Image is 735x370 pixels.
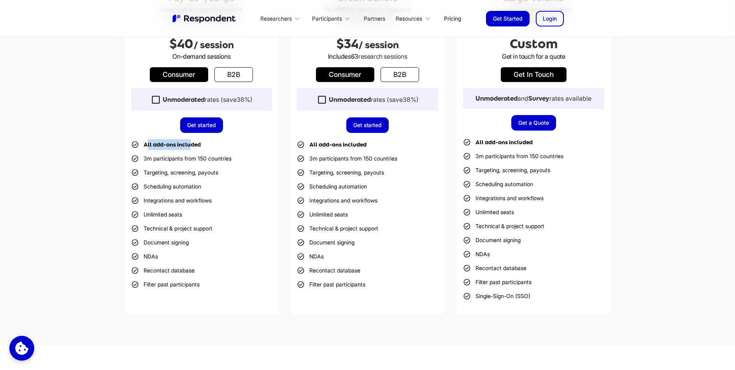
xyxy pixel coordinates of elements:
[297,167,384,178] li: Targeting, screening, payouts
[131,209,182,220] li: Unlimited seats
[260,15,292,23] div: Researchers
[463,52,604,61] p: Get in touch for a quote
[131,153,232,164] li: 3m participants from 150 countries
[463,207,514,218] li: Unlimited seats
[391,9,438,28] div: Resources
[237,96,250,103] span: 38%
[131,251,158,262] li: NDAs
[150,67,208,82] a: Consumer
[381,67,419,82] a: b2b
[463,165,550,176] li: Targeting, screening, payouts
[351,52,358,60] span: 63
[131,181,201,192] li: Scheduling automation
[297,195,377,206] li: Integrations and workflows
[131,195,212,206] li: Integrations and workflows
[131,223,212,234] li: Technical & project support
[144,141,201,148] strong: All add-ons included
[297,52,438,61] p: Includes
[403,96,416,103] span: 38%
[163,96,205,103] strong: Unmoderated
[193,40,234,51] span: / session
[358,9,391,28] a: Partners
[297,153,397,164] li: 3m participants from 150 countries
[307,9,357,28] div: Participants
[172,14,238,24] a: home
[131,279,200,290] li: Filter past participants
[475,94,591,103] div: and rates available
[463,291,530,302] li: Single-Sign-On (SSO)
[501,67,567,82] a: get in touch
[180,117,223,133] a: Get started
[463,179,533,190] li: Scheduling automation
[131,265,195,276] li: Recontact database
[169,37,193,51] span: $40
[131,52,272,61] p: On-demand sessions
[329,96,371,103] strong: Unmoderated
[536,11,564,26] a: Login
[297,251,324,262] li: NDAs
[463,249,490,260] li: NDAs
[312,15,342,23] div: Participants
[297,181,367,192] li: Scheduling automation
[336,37,358,51] span: $34
[256,9,307,28] div: Researchers
[131,237,189,248] li: Document signing
[214,67,253,82] a: b2b
[358,40,399,51] span: / session
[297,265,360,276] li: Recontact database
[510,37,558,51] span: Custom
[463,235,521,246] li: Document signing
[329,96,419,104] div: rates (save )
[463,277,532,288] li: Filter past participants
[475,95,517,102] strong: Unmoderated
[297,279,365,290] li: Filter past participants
[486,11,530,26] a: Get Started
[463,221,544,232] li: Technical & project support
[438,9,467,28] a: Pricing
[309,141,367,148] strong: All add-ons included
[475,139,533,145] strong: All add-ons included
[316,67,374,82] a: Consumer
[396,15,422,23] div: Resources
[297,237,354,248] li: Document signing
[172,14,238,24] img: Untitled UI logotext
[463,193,544,204] li: Integrations and workflows
[131,167,218,178] li: Targeting, screening, payouts
[463,263,526,274] li: Recontact database
[358,52,407,60] span: research sessions
[463,151,563,162] li: 3m participants from 150 countries
[346,117,389,133] a: Get started
[511,115,556,131] a: Get a Quote
[297,223,378,234] li: Technical & project support
[297,209,348,220] li: Unlimited seats
[163,96,253,104] div: rates (save )
[528,95,549,102] strong: Survey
